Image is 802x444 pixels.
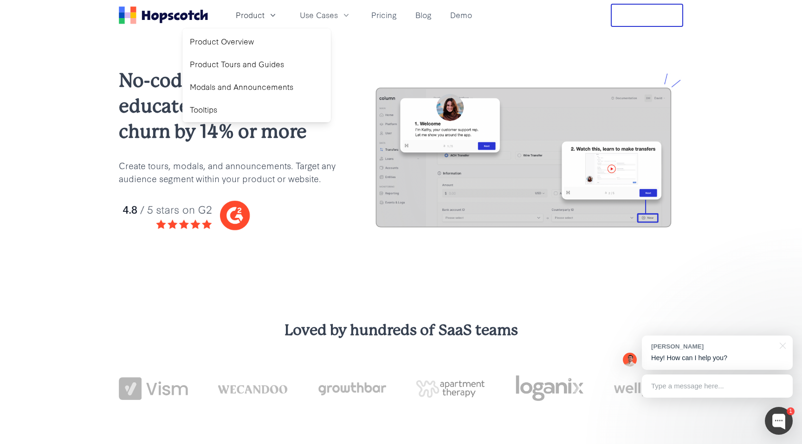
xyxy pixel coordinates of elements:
img: wellprept logo [614,379,683,399]
a: Product Tours and Guides [186,55,327,74]
a: Product Overview [186,32,327,51]
img: hopscotch product tours for saas businesses [366,73,683,241]
a: Demo [446,7,476,23]
button: Free Trial [611,4,683,27]
span: Product [236,9,265,21]
img: loganix-logo [515,370,584,406]
img: Mark Spera [623,353,637,367]
a: Blog [412,7,435,23]
img: vism logo [119,377,188,400]
img: png-apartment-therapy-house-studio-apartment-home [416,380,485,398]
span: Use Cases [300,9,338,21]
img: wecandoo-logo [218,384,287,393]
a: Tooltips [186,100,327,119]
h2: No-code product tours: educate users & reduce churn by 14% or more [119,68,336,144]
div: [PERSON_NAME] [651,342,774,351]
div: Type a message here... [642,374,793,398]
button: Use Cases [294,7,356,23]
a: Pricing [368,7,401,23]
button: Product [230,7,283,23]
h3: Loved by hundreds of SaaS teams [119,320,683,341]
img: hopscotch g2 [119,196,336,235]
img: growthbar-logo [317,382,386,395]
a: Modals and Announcements [186,77,327,96]
div: 1 [787,407,795,415]
p: Create tours, modals, and announcements. Target any audience segment within your product or website. [119,159,336,185]
a: Home [119,6,208,24]
p: Hey! How can I help you? [651,353,783,363]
